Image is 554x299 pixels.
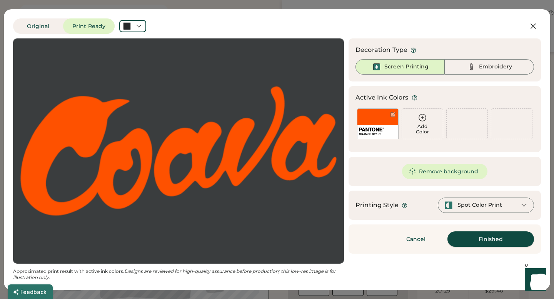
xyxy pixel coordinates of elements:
[447,231,534,247] button: Finished
[355,93,409,102] div: Active Ink Colors
[359,132,397,136] div: ORANGE 021 C
[355,201,399,210] div: Printing Style
[359,128,384,131] img: 1024px-Pantone_logo.svg.png
[372,62,381,71] img: Ink%20-%20Selected.svg
[355,45,407,55] div: Decoration Type
[517,264,551,297] iframe: Front Chat
[13,268,344,281] div: Approximated print result with active ink colors.
[457,201,502,209] div: Spot Color Print
[384,63,429,71] div: Screen Printing
[13,268,337,280] em: Designs are reviewed for high-quality assurance before production; this low-res image is for illu...
[479,63,512,71] div: Embroidery
[467,62,476,71] img: Thread%20-%20Unselected.svg
[13,18,63,34] button: Original
[402,124,443,135] div: Add Color
[63,18,115,34] button: Print Ready
[389,231,443,247] button: Cancel
[402,164,488,179] button: Remove background
[444,201,453,209] img: spot-color-green.svg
